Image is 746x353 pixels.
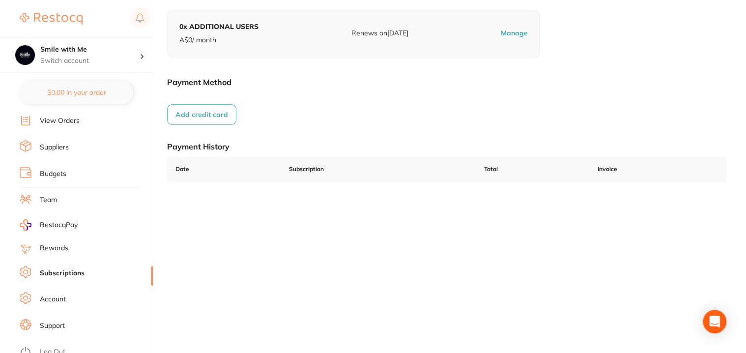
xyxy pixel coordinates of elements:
[40,195,57,205] a: Team
[168,157,281,181] td: Date
[167,104,236,125] button: Add credit card
[20,7,83,30] a: Restocq Logo
[476,157,590,181] td: Total
[40,169,66,179] a: Budgets
[703,310,726,333] div: Open Intercom Messenger
[40,220,78,230] span: RestocqPay
[40,321,65,331] a: Support
[20,219,31,231] img: RestocqPay
[15,45,35,65] img: Smile with Me
[40,45,140,55] h4: Smile with Me
[40,294,66,304] a: Account
[20,13,83,25] img: Restocq Logo
[179,22,258,32] p: 0 x ADDITIONAL USERS
[167,142,726,151] h1: Payment History
[281,157,476,181] td: Subscription
[40,116,80,126] a: View Orders
[20,219,78,231] a: RestocqPay
[40,268,85,278] a: Subscriptions
[20,81,133,104] button: $0.00 in your order
[501,29,528,38] p: Manage
[40,143,69,152] a: Suppliers
[40,243,68,253] a: Rewards
[40,56,140,66] p: Switch account
[167,77,726,87] h1: Payment Method
[351,29,408,38] p: Renews on [DATE]
[590,157,726,181] td: Invoice
[179,35,258,45] p: A$ 0 / month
